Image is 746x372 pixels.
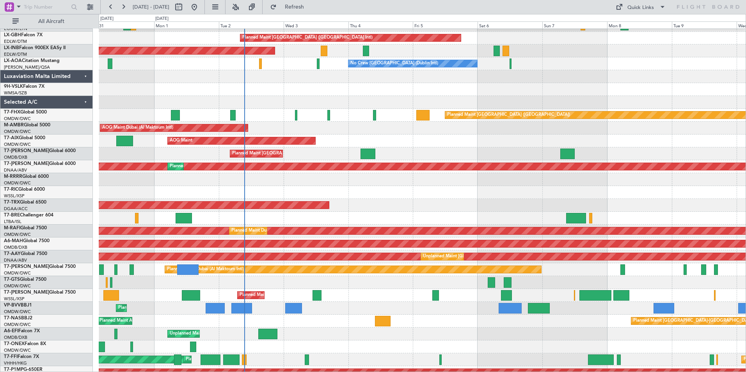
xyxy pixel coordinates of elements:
[4,123,50,128] a: M-AMBRGlobal 5000
[4,187,45,192] a: T7-RICGlobal 6000
[4,316,21,321] span: T7-NAS
[154,21,219,28] div: Mon 1
[4,213,20,218] span: T7-BRE
[170,161,247,172] div: Planned Maint Dubai (Al Maktoum Intl)
[612,1,670,13] button: Quick Links
[4,303,21,308] span: VP-BVV
[672,21,737,28] div: Tue 9
[4,335,27,340] a: OMDB/DXB
[4,360,27,366] a: VHHH/HKG
[266,1,313,13] button: Refresh
[4,342,46,346] a: T7-ONEXFalcon 8X
[4,309,31,315] a: OMDW/DWC
[118,302,195,314] div: Planned Maint Dubai (Al Maktoum Intl)
[4,277,20,282] span: T7-GTS
[348,21,413,28] div: Thu 4
[4,193,25,199] a: WSSL/XSP
[240,289,316,301] div: Planned Maint Dubai (Al Maktoum Intl)
[4,149,49,153] span: T7-[PERSON_NAME]
[4,264,49,269] span: T7-[PERSON_NAME]
[4,316,32,321] a: T7-NASBBJ2
[4,226,47,230] a: M-RAFIGlobal 7500
[4,213,53,218] a: T7-BREChallenger 604
[4,26,27,32] a: EGGW/LTN
[4,161,76,166] a: T7-[PERSON_NAME]Global 6000
[4,342,25,346] span: T7-ONEX
[4,264,76,269] a: T7-[PERSON_NAME]Global 7500
[4,252,47,256] a: T7-AAYGlobal 7500
[4,329,40,333] a: A6-EFIFalcon 7X
[607,21,672,28] div: Mon 8
[4,290,49,295] span: T7-[PERSON_NAME]
[423,251,538,262] div: Unplanned Maint [GEOGRAPHIC_DATA] (Al Maktoum Intl)
[232,148,362,159] div: Planned Maint [GEOGRAPHIC_DATA] ([GEOGRAPHIC_DATA] Intl)
[4,232,31,237] a: OMDW/DWC
[4,206,28,212] a: DGAA/ACC
[4,110,20,115] span: T7-FHX
[4,142,31,147] a: OMDW/DWC
[4,200,20,205] span: T7-TRX
[350,58,438,69] div: No Crew [GEOGRAPHIC_DATA] (Dublin Intl)
[9,15,85,28] button: All Aircraft
[284,21,348,28] div: Wed 3
[4,277,46,282] a: T7-GTSGlobal 7500
[4,167,27,173] a: DNAA/ABV
[20,19,82,24] span: All Aircraft
[542,21,607,28] div: Sun 7
[4,174,22,179] span: M-RRRR
[219,21,284,28] div: Tue 2
[478,21,542,28] div: Sat 6
[4,174,49,179] a: M-RRRRGlobal 6000
[4,149,76,153] a: T7-[PERSON_NAME]Global 6000
[413,21,478,28] div: Fri 5
[4,200,46,205] a: T7-TRXGlobal 6500
[4,226,20,230] span: M-RAFI
[4,322,31,328] a: OMDW/DWC
[4,84,23,89] span: 9H-VSLK
[4,39,27,44] a: EDLW/DTM
[99,315,187,327] div: Planned Maint Abuja ([PERSON_NAME] Intl)
[133,4,169,11] span: [DATE] - [DATE]
[4,129,31,135] a: OMDW/DWC
[102,122,173,134] div: AOG Maint Dubai (Al Maktoum Intl)
[4,154,27,160] a: OMDB/DXB
[4,180,31,186] a: OMDW/DWC
[447,109,570,121] div: Planned Maint [GEOGRAPHIC_DATA] ([GEOGRAPHIC_DATA])
[4,58,22,63] span: LX-AOA
[4,354,39,359] a: T7-FFIFalcon 7X
[4,136,19,140] span: T7-AIX
[4,303,32,308] a: VP-BVVBBJ1
[4,46,66,50] a: LX-INBFalcon 900EX EASy II
[4,257,27,263] a: DNAA/ABV
[4,123,24,128] span: M-AMBR
[24,1,69,13] input: Trip Number
[278,4,311,10] span: Refresh
[100,16,114,22] div: [DATE]
[4,161,49,166] span: T7-[PERSON_NAME]
[4,116,31,122] a: OMDW/DWC
[4,46,19,50] span: LX-INB
[170,135,192,147] div: AOG Maint
[4,51,27,57] a: EDLW/DTM
[4,244,27,250] a: OMDB/DXB
[4,296,25,302] a: WSSL/XSP
[186,354,316,365] div: Planned Maint [GEOGRAPHIC_DATA] ([GEOGRAPHIC_DATA] Intl)
[4,329,18,333] span: A6-EFI
[4,90,27,96] a: WMSA/SZB
[4,239,50,243] a: A6-MAHGlobal 7500
[4,64,50,70] a: [PERSON_NAME]/QSA
[4,290,76,295] a: T7-[PERSON_NAME]Global 7500
[89,21,154,28] div: Sun 31
[4,33,21,37] span: LX-GBH
[4,84,44,89] a: 9H-VSLKFalcon 7X
[4,187,18,192] span: T7-RIC
[167,264,244,275] div: Planned Maint Dubai (Al Maktoum Intl)
[155,16,169,22] div: [DATE]
[627,4,654,12] div: Quick Links
[4,367,23,372] span: T7-P1MP
[4,136,45,140] a: T7-AIXGlobal 5000
[242,32,373,44] div: Planned Maint [GEOGRAPHIC_DATA] ([GEOGRAPHIC_DATA] Intl)
[4,283,31,289] a: OMDW/DWC
[4,219,21,225] a: LTBA/ISL
[231,225,308,237] div: Planned Maint Dubai (Al Maktoum Intl)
